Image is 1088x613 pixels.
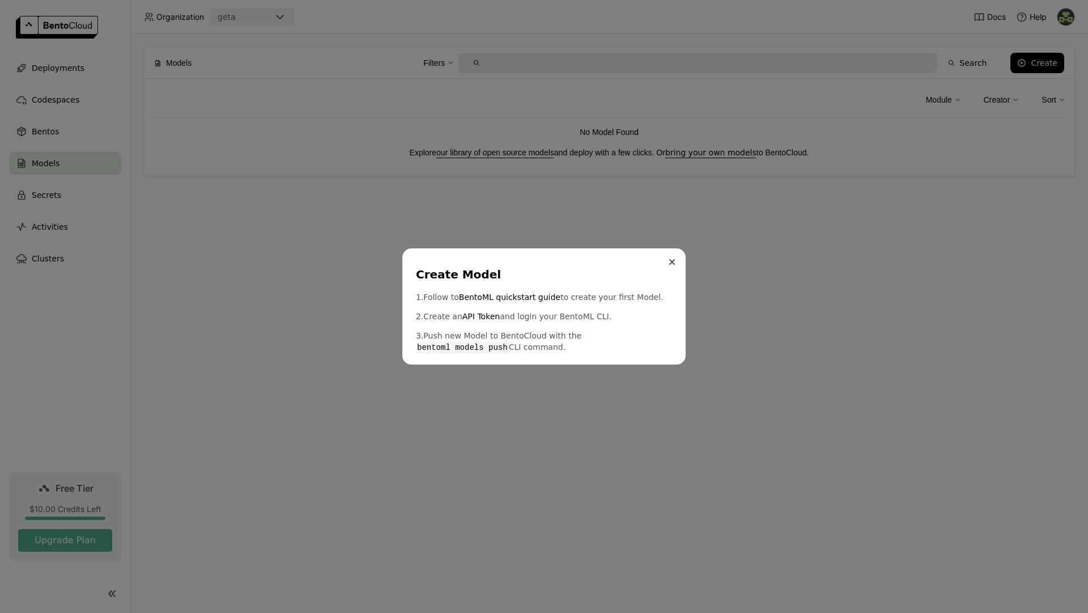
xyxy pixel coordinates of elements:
div: dialog [402,248,686,365]
p: 1. Follow to to create your first Model. [416,291,672,303]
p: 2. Create an and login your BentoML CLI. [416,311,672,322]
a: API Token [462,311,500,322]
code: bentoml models push [416,342,509,353]
p: 3. Push new Model to BentoCloud with the CLI command. [416,330,672,353]
a: BentoML quickstart guide [459,291,560,303]
div: Create Model [416,267,668,282]
button: Close [665,255,679,269]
